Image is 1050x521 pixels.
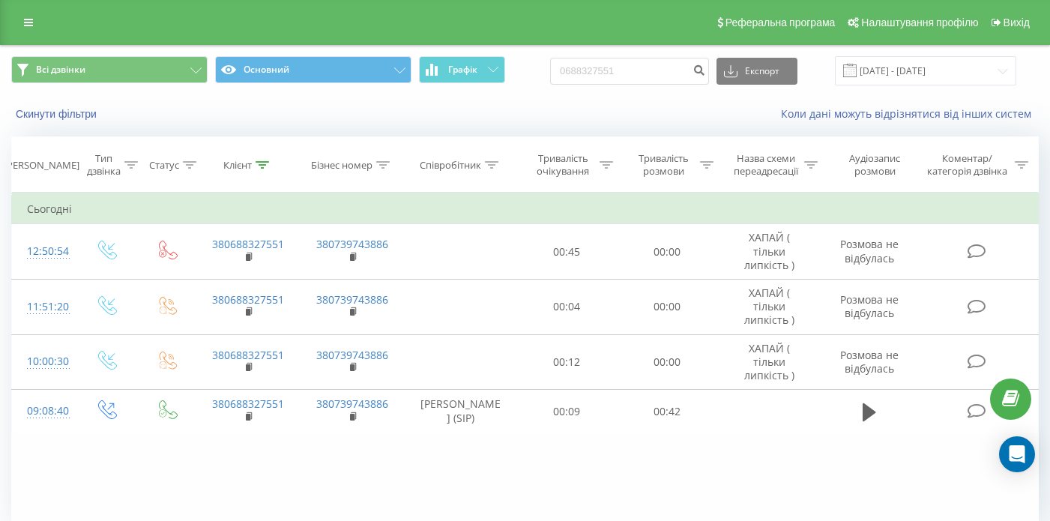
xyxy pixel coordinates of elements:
div: 11:51:20 [27,292,61,322]
span: Розмова не відбулась [840,237,899,265]
a: 380688327551 [212,292,284,307]
div: Статус [149,159,179,172]
div: [PERSON_NAME] [4,159,79,172]
div: 12:50:54 [27,237,61,266]
a: 380739743886 [316,348,388,362]
span: Графік [448,64,477,75]
div: Тривалість очікування [531,152,597,178]
a: 380688327551 [212,237,284,251]
div: Бізнес номер [311,159,372,172]
td: ХАПАЙ ( тільки липкість ) [717,224,821,280]
a: 380688327551 [212,348,284,362]
button: Скинути фільтри [11,107,104,121]
td: 00:00 [617,334,717,390]
div: Тип дзвінка [87,152,121,178]
div: Аудіозапис розмови [835,152,914,178]
button: Експорт [716,58,797,85]
td: ХАПАЙ ( тільки липкість ) [717,279,821,334]
span: Вихід [1004,16,1030,28]
button: Всі дзвінки [11,56,208,83]
a: 380688327551 [212,397,284,411]
td: 00:00 [617,279,717,334]
td: Сьогодні [12,194,1039,224]
div: Open Intercom Messenger [999,436,1035,472]
div: Тривалість розмови [630,152,696,178]
span: Налаштування профілю [861,16,978,28]
span: Розмова не відбулась [840,348,899,376]
td: 00:09 [517,390,618,433]
td: 00:42 [617,390,717,433]
button: Графік [419,56,505,83]
a: 380739743886 [316,397,388,411]
div: 10:00:30 [27,347,61,376]
td: 00:45 [517,224,618,280]
span: Всі дзвінки [36,64,85,76]
div: Співробітник [420,159,481,172]
td: 00:00 [617,224,717,280]
button: Основний [215,56,411,83]
a: 380739743886 [316,237,388,251]
td: ХАПАЙ ( тільки липкість ) [717,334,821,390]
a: 380739743886 [316,292,388,307]
div: Клієнт [223,159,252,172]
td: [PERSON_NAME] (SIP) [405,390,517,433]
div: Коментар/категорія дзвінка [923,152,1011,178]
a: Коли дані можуть відрізнятися вiд інших систем [781,106,1039,121]
td: 00:12 [517,334,618,390]
div: 09:08:40 [27,397,61,426]
input: Пошук за номером [550,58,709,85]
span: Розмова не відбулась [840,292,899,320]
td: 00:04 [517,279,618,334]
div: Назва схеми переадресації [731,152,800,178]
span: Реферальна програма [725,16,836,28]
